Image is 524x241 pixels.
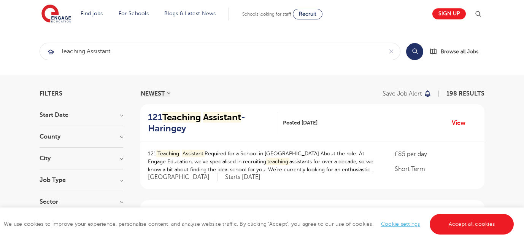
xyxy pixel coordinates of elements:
[429,47,484,56] a: Browse all Jobs
[383,91,432,97] button: Save job alert
[4,221,516,227] span: We use cookies to improve your experience, personalise content, and analyse website traffic. By c...
[299,11,316,17] span: Recruit
[446,90,484,97] span: 198 RESULTS
[40,43,383,60] input: Submit
[40,91,62,97] span: Filters
[283,119,318,127] span: Posted [DATE]
[148,173,218,181] span: [GEOGRAPHIC_DATA]
[182,150,205,158] mark: Assistant
[203,112,241,123] mark: Assistant
[395,150,477,159] p: £85 per day
[432,8,466,19] a: Sign up
[395,164,477,174] p: Short Term
[40,199,123,205] h3: Sector
[40,177,123,183] h3: Job Type
[156,150,180,158] mark: Teaching
[430,214,514,235] a: Accept all cookies
[148,150,380,174] p: 121 Required for a School in [GEOGRAPHIC_DATA] About the role: At Engage Education, we’ve special...
[148,112,277,134] a: 121Teaching Assistant- Haringey
[452,118,471,128] a: View
[41,5,71,24] img: Engage Education
[381,221,420,227] a: Cookie settings
[406,43,423,60] button: Search
[242,11,291,17] span: Schools looking for staff
[293,9,322,19] a: Recruit
[81,11,103,16] a: Find jobs
[119,11,149,16] a: For Schools
[40,43,400,60] div: Submit
[225,173,260,181] p: Starts [DATE]
[383,43,400,60] button: Clear
[162,112,201,123] mark: Teaching
[148,112,271,134] h2: 121 - Haringey
[164,11,216,16] a: Blogs & Latest News
[266,158,289,166] mark: teaching
[383,91,422,97] p: Save job alert
[40,112,123,118] h3: Start Date
[40,134,123,140] h3: County
[441,47,478,56] span: Browse all Jobs
[40,155,123,161] h3: City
